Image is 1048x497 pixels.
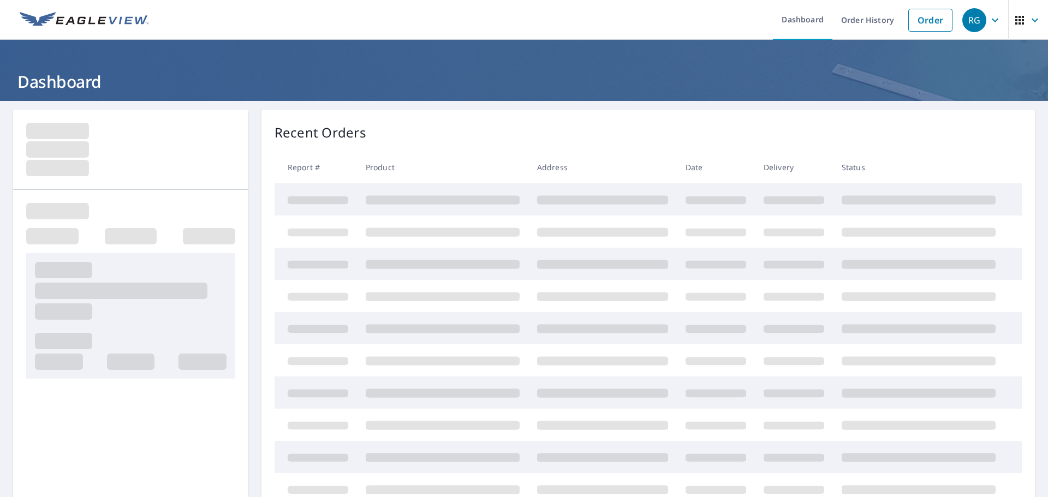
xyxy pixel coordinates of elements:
[755,151,833,183] th: Delivery
[357,151,528,183] th: Product
[677,151,755,183] th: Date
[908,9,952,32] a: Order
[20,12,148,28] img: EV Logo
[275,151,357,183] th: Report #
[275,123,366,142] p: Recent Orders
[833,151,1004,183] th: Status
[962,8,986,32] div: RG
[528,151,677,183] th: Address
[13,70,1035,93] h1: Dashboard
